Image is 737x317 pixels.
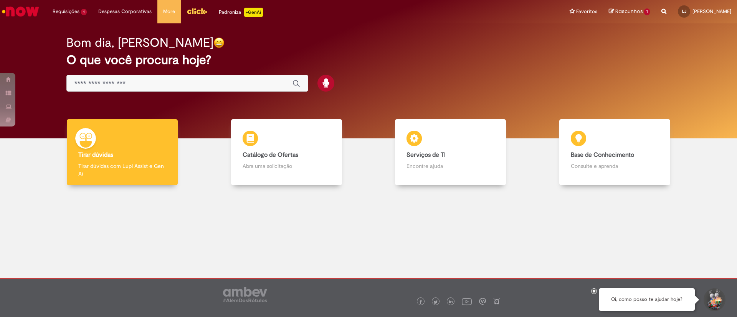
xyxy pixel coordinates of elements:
[219,8,263,17] div: Padroniza
[533,119,697,186] a: Base de Conhecimento Consulte e aprenda
[163,8,175,15] span: More
[78,162,166,177] p: Tirar dúvidas com Lupi Assist e Gen Ai
[81,9,87,15] span: 1
[53,8,79,15] span: Requisições
[571,151,634,159] b: Base de Conhecimento
[419,300,423,304] img: logo_footer_facebook.png
[187,5,207,17] img: click_logo_yellow_360x200.png
[213,37,225,48] img: happy-face.png
[243,162,330,170] p: Abra uma solicitação
[462,296,472,306] img: logo_footer_youtube.png
[644,8,650,15] span: 1
[434,300,438,304] img: logo_footer_twitter.png
[98,8,152,15] span: Despesas Corporativas
[66,53,671,67] h2: O que você procura hoje?
[40,119,205,186] a: Tirar dúvidas Tirar dúvidas com Lupi Assist e Gen Ai
[702,288,725,311] button: Iniciar Conversa de Suporte
[692,8,731,15] span: [PERSON_NAME]
[205,119,369,186] a: Catálogo de Ofertas Abra uma solicitação
[599,288,695,311] div: Oi, como posso te ajudar hoje?
[407,151,446,159] b: Serviços de TI
[66,36,213,49] h2: Bom dia, [PERSON_NAME]
[615,8,643,15] span: Rascunhos
[1,4,40,19] img: ServiceNow
[78,151,113,159] b: Tirar dúvidas
[407,162,494,170] p: Encontre ajuda
[449,300,453,304] img: logo_footer_linkedin.png
[223,287,267,302] img: logo_footer_ambev_rotulo_gray.png
[682,9,686,14] span: LJ
[576,8,597,15] span: Favoritos
[368,119,533,186] a: Serviços de TI Encontre ajuda
[571,162,659,170] p: Consulte e aprenda
[243,151,298,159] b: Catálogo de Ofertas
[609,8,650,15] a: Rascunhos
[479,298,486,305] img: logo_footer_workplace.png
[244,8,263,17] p: +GenAi
[493,298,500,305] img: logo_footer_naosei.png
